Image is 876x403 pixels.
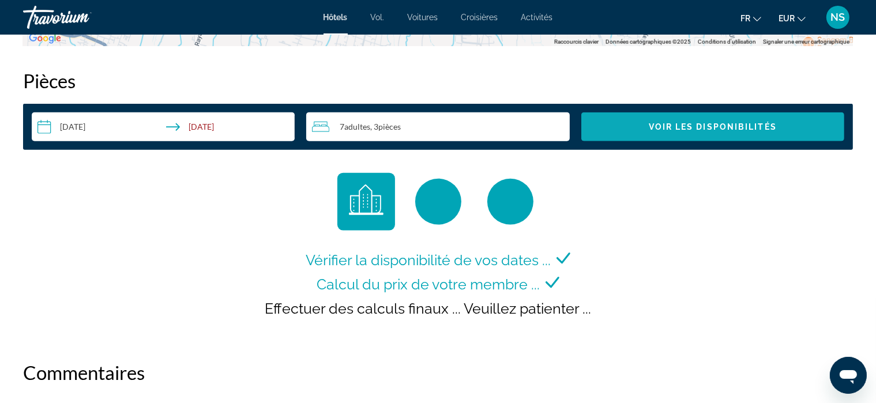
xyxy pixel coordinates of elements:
a: Travorium [23,2,138,32]
span: Voir les disponibilités [649,122,777,131]
a: Voitures [408,13,438,22]
a: Ouvrir cette zone dans Google Maps (dans une nouvelle fenêtre) [26,31,64,46]
h2: Commentaires [23,361,853,384]
button: Check-in date: May 4, 2026 Check-out date: May 11, 2026 [32,112,295,141]
font: NS [831,11,845,23]
span: Adultes [344,122,370,131]
span: Calcul du prix de votre membre ... [317,276,540,293]
img: Google [26,31,64,46]
button: Changer de langue [740,10,761,27]
a: Croisières [461,13,498,22]
button: Travelers: 7 adults, 0 children [306,112,569,141]
font: fr [740,14,750,23]
span: pièces [378,122,401,131]
button: Menu utilisateur [823,5,853,29]
a: Vol. [371,13,385,22]
h2: Pièces [23,69,853,92]
font: EUR [779,14,795,23]
span: , 3 [370,122,401,131]
span: Vérifier la disponibilité de vos dates ... [306,251,551,269]
a: Hôtels [324,13,348,22]
div: Search widget [32,112,844,141]
span: 7 [340,122,370,131]
button: Voir les disponibilités [581,112,844,141]
span: Effectuer des calculs finaux ... Veuillez patienter ... [265,300,592,317]
button: Changer de devise [779,10,806,27]
a: Activités [521,13,553,22]
a: Signaler une erreur cartographique [763,39,849,45]
span: Données cartographiques ©2025 [606,39,691,45]
iframe: Bouton de lancement de la fenêtre de messagerie [830,357,867,394]
a: Conditions d'utilisation (s'ouvre dans un nouvel onglet) [698,39,756,45]
button: Raccourcis clavier [554,38,599,46]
